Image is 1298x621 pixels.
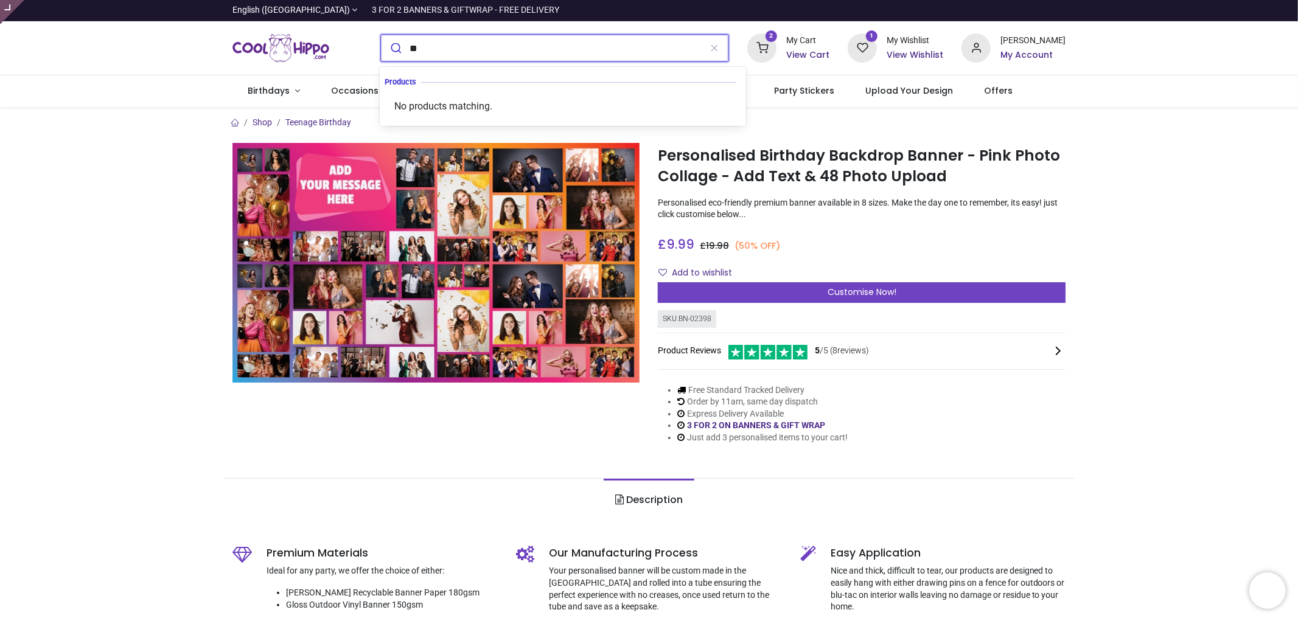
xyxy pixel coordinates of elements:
h1: Personalised Birthday Backdrop Banner - Pink Photo Collage - Add Text & 48 Photo Upload [658,145,1066,187]
div: No products matching. [385,92,741,121]
li: Just add 3 personalised items to your cart! [677,432,848,444]
a: View Wishlist [887,49,943,61]
sup: 1 [866,30,878,42]
p: Personalised eco-friendly premium banner available in 8 sizes. Make the day one to remember, its ... [658,197,1066,221]
span: /5 ( 8 reviews) [815,345,869,357]
a: Shop [253,117,272,127]
a: My Account [1000,49,1066,61]
i: Add to wishlist [658,268,667,277]
h5: Premium Materials [267,546,498,561]
li: [PERSON_NAME] Recyclable Banner Paper 180gsm [286,587,498,599]
sup: 2 [766,30,777,42]
a: 2 [747,43,776,52]
span: Offers [985,85,1013,97]
p: Your personalised banner will be custom made in the [GEOGRAPHIC_DATA] and rolled into a tube ensu... [549,565,782,612]
span: 19.98 [706,240,729,252]
a: Teenage Birthday [285,117,351,127]
div: [PERSON_NAME] [1000,35,1066,47]
div: SKU: BN-02398 [658,310,716,328]
span: Products [385,77,421,87]
p: Ideal for any party, we offer the choice of either: [267,565,498,577]
span: 5 [815,345,820,355]
a: Description [604,479,694,521]
iframe: Brevo live chat [1249,572,1286,609]
div: Product Reviews [658,343,1066,359]
img: Cool Hippo [232,31,330,65]
li: Express Delivery Available [677,408,848,420]
span: £ [700,240,729,252]
li: Gloss Outdoor Vinyl Banner 150gsm [286,599,498,611]
p: Nice and thick, difficult to tear, our products are designed to easily hang with either drawing p... [831,565,1066,612]
a: View Cart [786,49,829,61]
small: (50% OFF) [734,240,781,252]
span: Birthdays [248,85,290,97]
span: Occasions [331,85,379,97]
div: My Cart [786,35,829,47]
iframe: Customer reviews powered by Trustpilot [810,4,1066,16]
span: Customise Now! [828,286,896,298]
button: Add to wishlistAdd to wishlist [658,263,742,283]
img: Personalised Birthday Backdrop Banner - Pink Photo Collage - Add Text & 48 Photo Upload [232,143,640,383]
span: 9.99 [666,235,694,253]
h5: Our Manufacturing Process [549,546,782,561]
span: Upload Your Design [865,85,953,97]
a: 1 [848,43,877,52]
div: 3 FOR 2 BANNERS & GIFTWRAP - FREE DELIVERY [372,4,559,16]
h5: Easy Application [831,546,1066,561]
span: Party Stickers [774,85,834,97]
a: Logo of Cool Hippo [232,31,330,65]
button: Submit [381,35,410,61]
a: Birthdays [232,75,316,107]
button: Clear [701,35,729,61]
div: My Wishlist [887,35,943,47]
a: Occasions [315,75,404,107]
a: English ([GEOGRAPHIC_DATA]) [232,4,358,16]
li: Order by 11am, same day dispatch [677,396,848,408]
span: £ [658,235,694,253]
a: 3 FOR 2 ON BANNERS & GIFT WRAP [687,420,825,430]
li: Free Standard Tracked Delivery [677,384,848,397]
